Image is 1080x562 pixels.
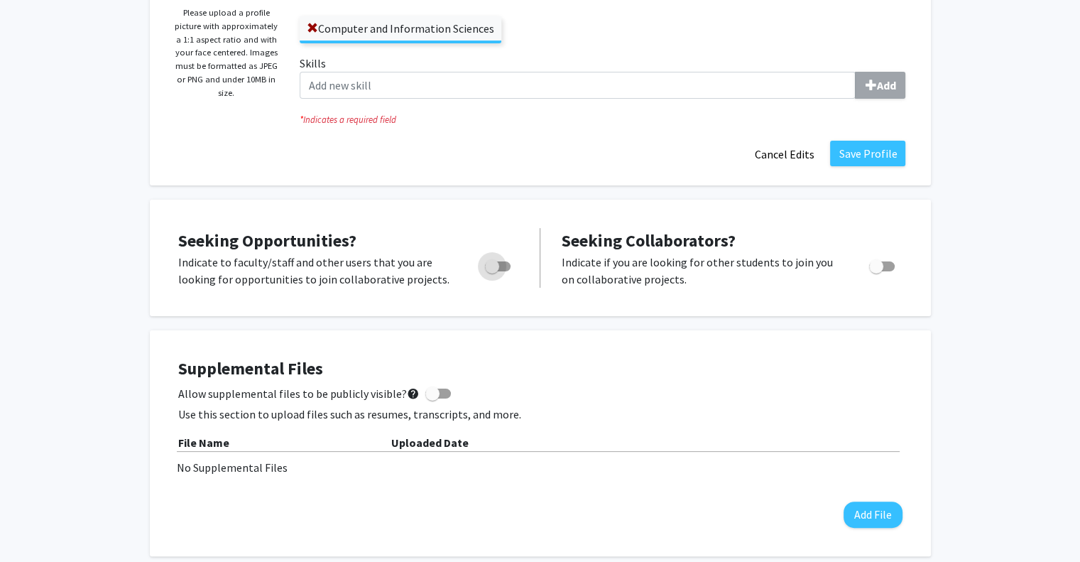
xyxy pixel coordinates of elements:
[178,254,458,288] p: Indicate to faculty/staff and other users that you are looking for opportunities to join collabor...
[855,72,905,99] button: Skills
[300,72,856,99] input: SkillsAdd
[562,229,736,252] span: Seeking Collaborators?
[407,385,420,402] mat-icon: help
[178,229,356,252] span: Seeking Opportunities?
[391,436,469,450] b: Uploaded Date
[178,436,229,450] b: File Name
[177,459,904,476] div: No Supplemental Files
[830,141,905,166] button: Save Profile
[300,55,905,99] label: Skills
[300,16,501,40] label: Computer and Information Sciences
[178,385,420,402] span: Allow supplemental files to be publicly visible?
[876,78,895,92] b: Add
[745,141,823,168] button: Cancel Edits
[562,254,842,288] p: Indicate if you are looking for other students to join you on collaborative projects.
[178,406,902,423] p: Use this section to upload files such as resumes, transcripts, and more.
[479,254,518,275] div: Toggle
[863,254,902,275] div: Toggle
[300,113,905,126] i: Indicates a required field
[175,6,279,99] p: Please upload a profile picture with approximately a 1:1 aspect ratio and with your face centered...
[178,359,902,379] h4: Supplemental Files
[11,498,60,551] iframe: Chat
[844,502,902,528] button: Add File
